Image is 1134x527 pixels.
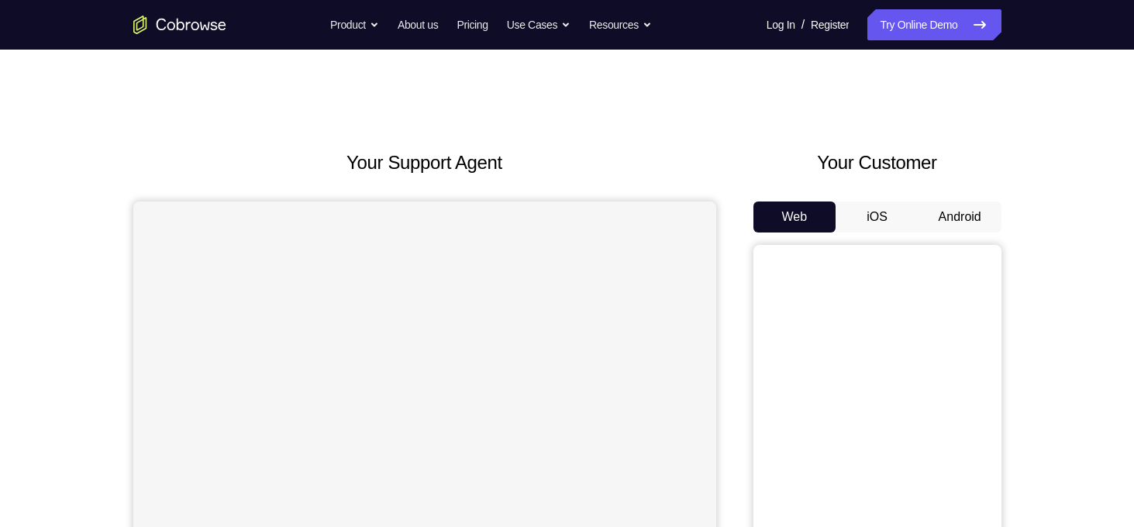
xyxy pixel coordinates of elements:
[811,9,849,40] a: Register
[801,15,805,34] span: /
[836,201,919,232] button: iOS
[457,9,488,40] a: Pricing
[867,9,1001,40] a: Try Online Demo
[753,149,1001,177] h2: Your Customer
[767,9,795,40] a: Log In
[919,201,1001,232] button: Android
[398,9,438,40] a: About us
[507,9,570,40] button: Use Cases
[330,9,379,40] button: Product
[753,201,836,232] button: Web
[133,15,226,34] a: Go to the home page
[589,9,652,40] button: Resources
[133,149,716,177] h2: Your Support Agent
